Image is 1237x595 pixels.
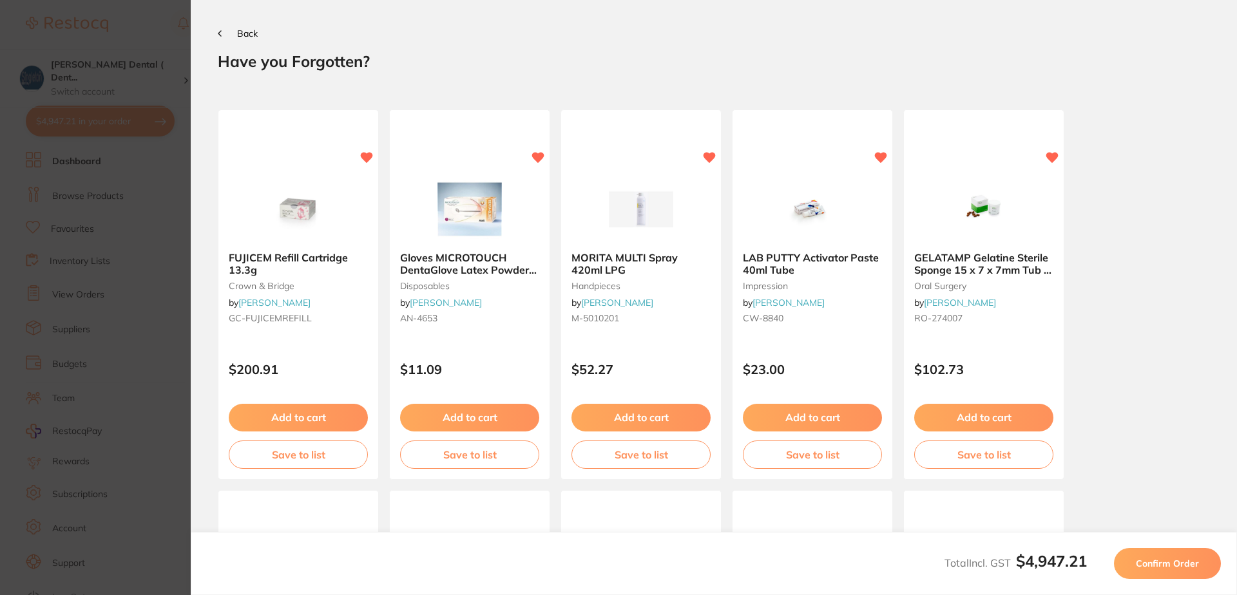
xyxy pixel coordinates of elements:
a: [PERSON_NAME] [924,297,996,308]
b: MORITA MULTI Spray 420ml LPG [571,252,711,276]
p: $102.73 [914,362,1053,377]
span: by [743,297,825,308]
button: Save to list [914,440,1053,469]
button: Save to list [743,440,882,469]
span: by [914,297,996,308]
b: FUJICEM Refill Cartridge 13.3g [229,252,368,276]
h2: Have you Forgotten? [218,52,1210,71]
p: $23.00 [743,362,882,377]
b: GELATAMP Gelatine Sterile Sponge 15 x 7 x 7mm Tub of 50 [914,252,1053,276]
span: Total Incl. GST [945,556,1087,569]
p: $11.09 [400,362,539,377]
a: [PERSON_NAME] [410,297,482,308]
button: Save to list [400,440,539,469]
small: CW-8840 [743,313,882,323]
button: Add to cart [743,404,882,431]
button: Add to cart [914,404,1053,431]
a: [PERSON_NAME] [753,297,825,308]
span: by [571,297,653,308]
a: [PERSON_NAME] [238,297,311,308]
small: crown & bridge [229,281,368,291]
small: M-5010201 [571,313,711,323]
small: oral surgery [914,281,1053,291]
img: LAB PUTTY Activator Paste 40ml Tube [771,177,854,241]
small: AN-4653 [400,313,539,323]
span: by [400,297,482,308]
button: Add to cart [571,404,711,431]
small: handpieces [571,281,711,291]
span: by [229,297,311,308]
button: Save to list [571,440,711,469]
img: GELATAMP Gelatine Sterile Sponge 15 x 7 x 7mm Tub of 50 [942,177,1026,241]
small: GC-FUJICEMREFILL [229,313,368,323]
button: Add to cart [229,404,368,431]
img: MORITA MULTI Spray 420ml LPG [599,177,683,241]
button: Back [218,28,258,39]
button: Save to list [229,440,368,469]
small: disposables [400,281,539,291]
b: $4,947.21 [1016,551,1087,571]
p: $52.27 [571,362,711,377]
button: Add to cart [400,404,539,431]
small: RO-274007 [914,313,1053,323]
img: FUJICEM Refill Cartridge 13.3g [256,177,340,241]
p: $200.91 [229,362,368,377]
span: Confirm Order [1136,558,1199,569]
img: Gloves MICROTOUCH DentaGlove Latex Powder Free Petite x 100 [428,177,512,241]
b: Gloves MICROTOUCH DentaGlove Latex Powder Free Petite x 100 [400,252,539,276]
small: impression [743,281,882,291]
button: Confirm Order [1114,548,1221,579]
b: LAB PUTTY Activator Paste 40ml Tube [743,252,882,276]
span: Back [237,28,258,39]
a: [PERSON_NAME] [581,297,653,308]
